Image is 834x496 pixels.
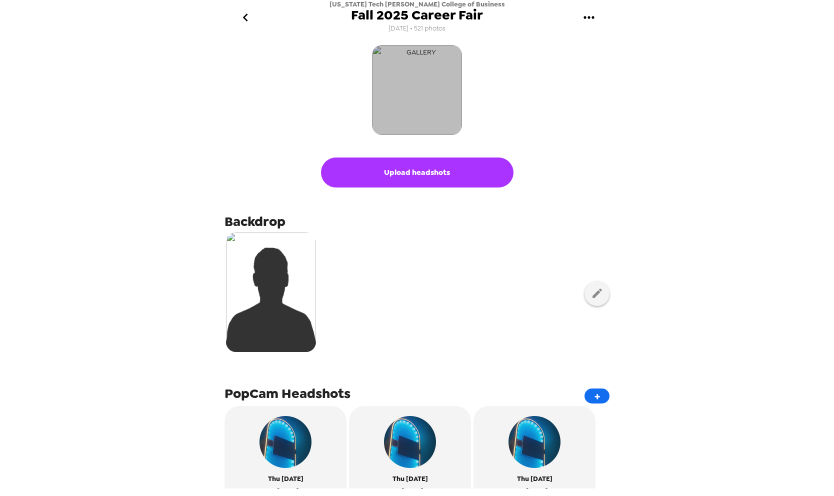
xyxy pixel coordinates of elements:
[517,473,552,484] span: Thu [DATE]
[224,384,350,402] span: PopCam Headshots
[388,22,445,35] span: [DATE] • 521 photos
[584,388,609,403] button: +
[259,416,311,468] img: popcam example
[508,416,560,468] img: popcam example
[392,473,428,484] span: Thu [DATE]
[384,416,436,468] img: popcam example
[224,212,285,230] span: Backdrop
[321,157,513,187] button: Upload headshots
[268,473,303,484] span: Thu [DATE]
[229,1,261,34] button: go back
[226,232,316,352] img: silhouette
[572,1,605,34] button: gallery menu
[351,8,483,22] span: Fall 2025 Career Fair
[372,45,462,135] img: gallery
